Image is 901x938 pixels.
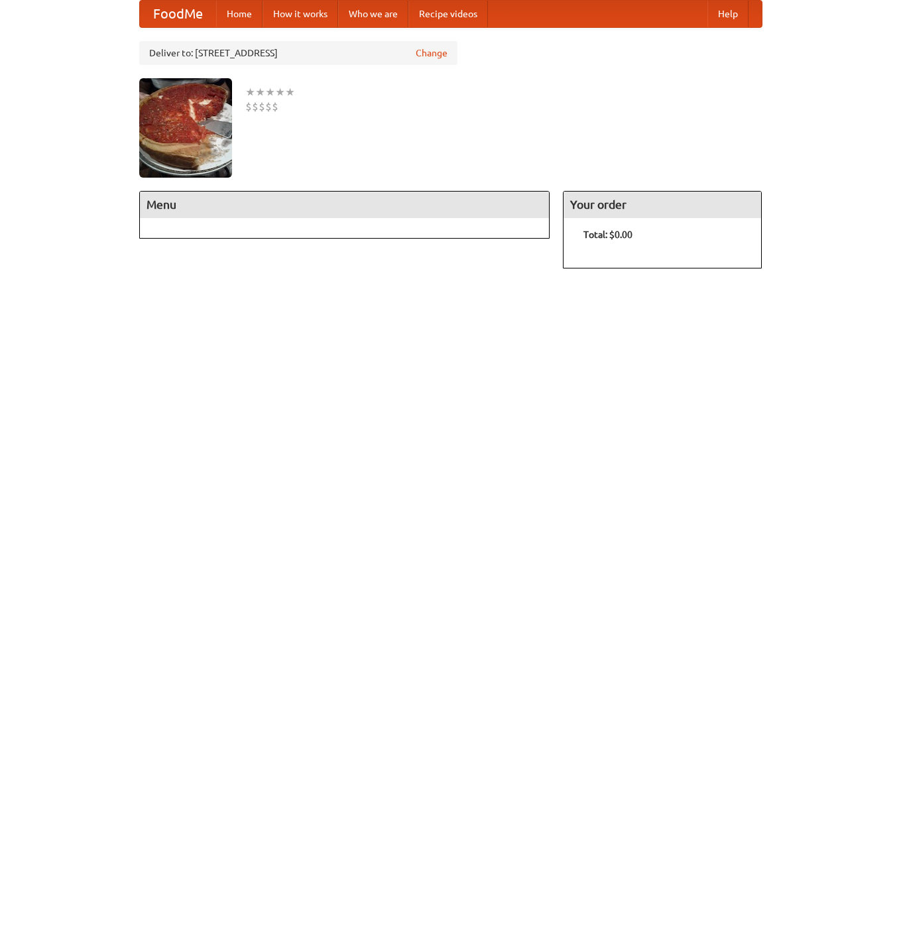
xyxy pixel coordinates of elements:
li: ★ [245,85,255,99]
li: ★ [255,85,265,99]
li: ★ [275,85,285,99]
li: $ [252,99,259,114]
div: Deliver to: [STREET_ADDRESS] [139,41,457,65]
li: ★ [285,85,295,99]
h4: Your order [564,192,761,218]
h4: Menu [140,192,550,218]
b: Total: $0.00 [583,229,632,240]
a: FoodMe [140,1,216,27]
li: $ [272,99,278,114]
li: ★ [265,85,275,99]
a: Home [216,1,263,27]
a: How it works [263,1,338,27]
li: $ [245,99,252,114]
a: Help [707,1,749,27]
a: Who we are [338,1,408,27]
li: $ [265,99,272,114]
li: $ [259,99,265,114]
a: Change [416,46,448,60]
a: Recipe videos [408,1,488,27]
img: angular.jpg [139,78,232,178]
